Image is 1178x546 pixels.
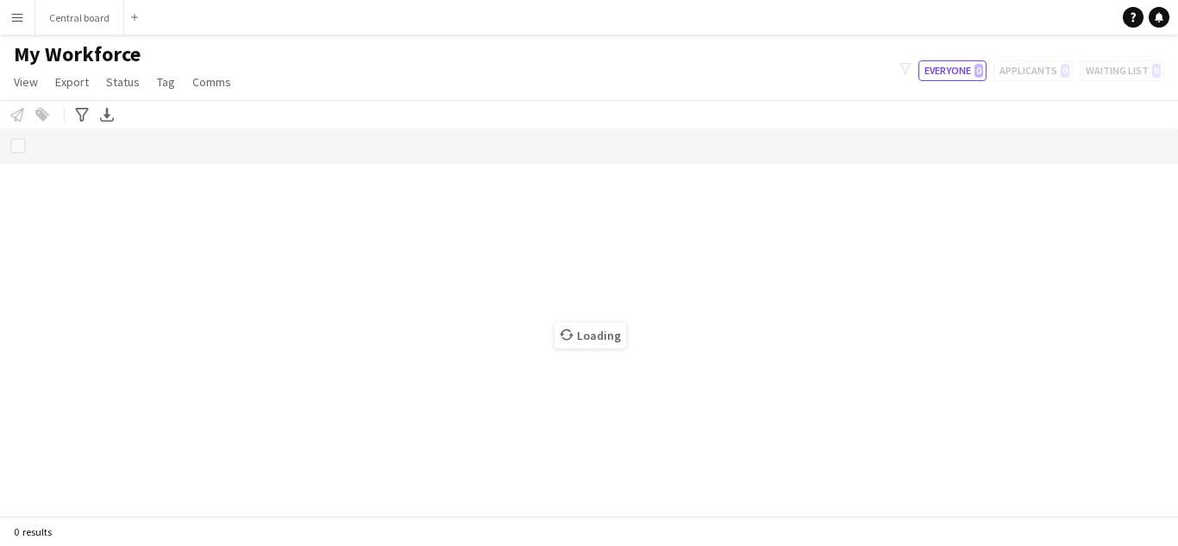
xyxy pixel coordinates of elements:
[35,1,124,35] button: Central board
[106,74,140,90] span: Status
[157,74,175,90] span: Tag
[14,41,141,67] span: My Workforce
[97,104,117,125] app-action-btn: Export XLSX
[150,71,182,93] a: Tag
[99,71,147,93] a: Status
[7,71,45,93] a: View
[192,74,231,90] span: Comms
[555,323,626,348] span: Loading
[55,74,89,90] span: Export
[72,104,92,125] app-action-btn: Advanced filters
[14,74,38,90] span: View
[48,71,96,93] a: Export
[185,71,238,93] a: Comms
[974,64,983,78] span: 0
[918,60,987,81] button: Everyone0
